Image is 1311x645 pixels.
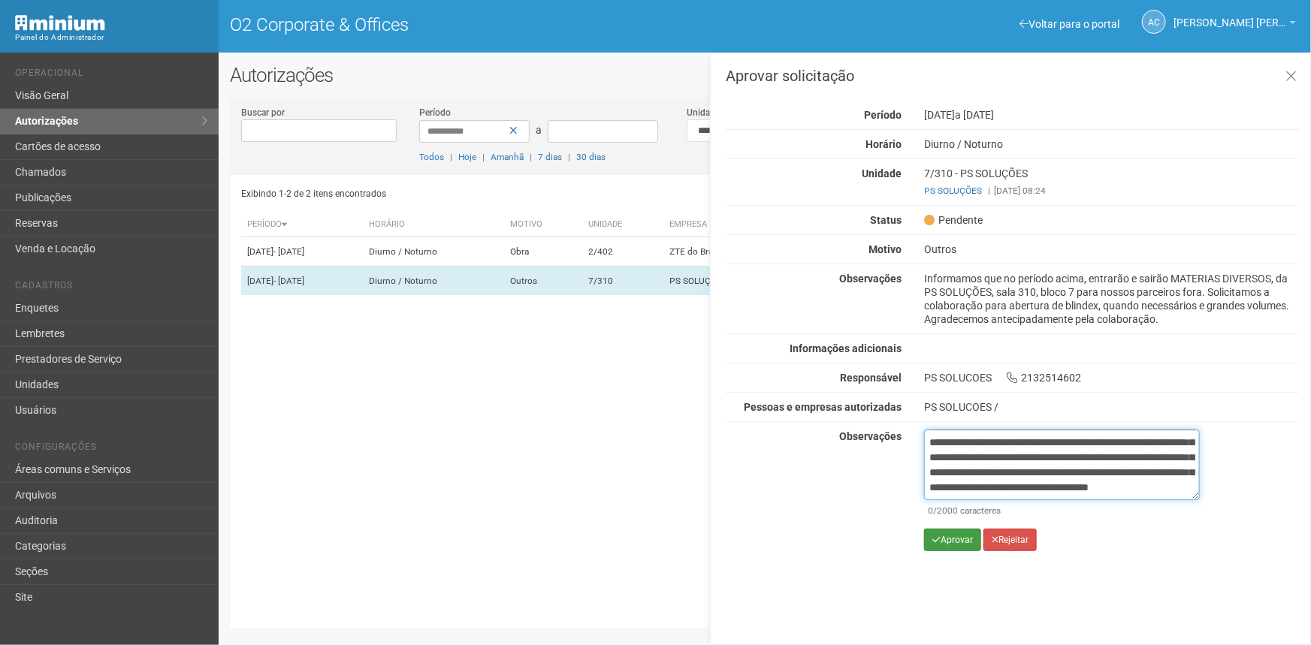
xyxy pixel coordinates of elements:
[913,137,1310,151] div: Diurno / Noturno
[582,267,663,296] td: 7/310
[536,124,542,136] span: a
[913,243,1310,256] div: Outros
[450,152,452,162] span: |
[582,212,663,237] th: Unidade
[15,280,207,296] li: Cadastros
[928,505,933,516] span: 0
[1174,19,1296,31] a: [PERSON_NAME] [PERSON_NAME]
[538,152,562,162] a: 7 dias
[1174,2,1286,29] span: Ana Carla de Carvalho Silva
[663,267,948,296] td: PS SOLUÇÕES
[663,237,948,267] td: ZTE do Brasil ind. com. serv. part. ltda
[491,152,524,162] a: Amanhã
[230,15,754,35] h1: O2 Corporate & Offices
[862,167,902,179] strong: Unidade
[687,106,720,119] label: Unidade
[241,237,363,267] td: [DATE]
[924,184,1299,197] div: [DATE] 08:24
[955,109,994,121] span: a [DATE]
[15,15,105,31] img: Minium
[363,212,505,237] th: Horário
[363,237,505,267] td: Diurno / Noturno
[15,442,207,457] li: Configurações
[273,246,304,257] span: - [DATE]
[913,371,1310,384] div: PS SOLUCOES 2132514602
[15,68,207,83] li: Operacional
[504,237,582,267] td: Obra
[582,237,663,267] td: 2/402
[983,529,1037,551] button: Rejeitar
[458,152,476,162] a: Hoje
[663,212,948,237] th: Empresa
[924,185,982,196] a: PS SOLUÇÕES
[865,138,902,150] strong: Horário
[576,152,606,162] a: 30 dias
[15,31,207,44] div: Painel do Administrador
[419,106,451,119] label: Período
[241,182,760,205] div: Exibindo 1-2 de 2 itens encontrados
[924,400,1299,414] div: PS SOLUCOES /
[419,152,444,162] a: Todos
[241,212,363,237] th: Período
[913,167,1310,197] div: 7/310 - PS SOLUÇÕES
[913,108,1310,122] div: [DATE]
[241,106,285,119] label: Buscar por
[1276,61,1306,93] a: Fechar
[530,152,532,162] span: |
[924,213,983,227] span: Pendente
[913,272,1310,326] div: Informamos que no período acima, entrarão e sairão MATERIAS DIVERSOS, da PS SOLUÇÕES, sala 310, b...
[744,401,902,413] strong: Pessoas e empresas autorizadas
[230,64,1300,86] h2: Autorizações
[504,212,582,237] th: Motivo
[1142,10,1166,34] a: AC
[988,185,990,196] span: |
[482,152,485,162] span: |
[928,504,1196,517] div: /2000 caracteres
[241,267,363,296] td: [DATE]
[924,529,981,551] button: Aprovar
[726,68,1299,83] h3: Aprovar solicitação
[1019,18,1119,30] a: Voltar para o portal
[839,430,902,442] strong: Observações
[864,109,902,121] strong: Período
[868,243,902,255] strong: Motivo
[870,214,902,226] strong: Status
[363,267,505,296] td: Diurno / Noturno
[504,267,582,296] td: Outros
[839,273,902,285] strong: Observações
[273,276,304,286] span: - [DATE]
[568,152,570,162] span: |
[790,342,902,354] strong: Informações adicionais
[840,372,902,384] strong: Responsável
